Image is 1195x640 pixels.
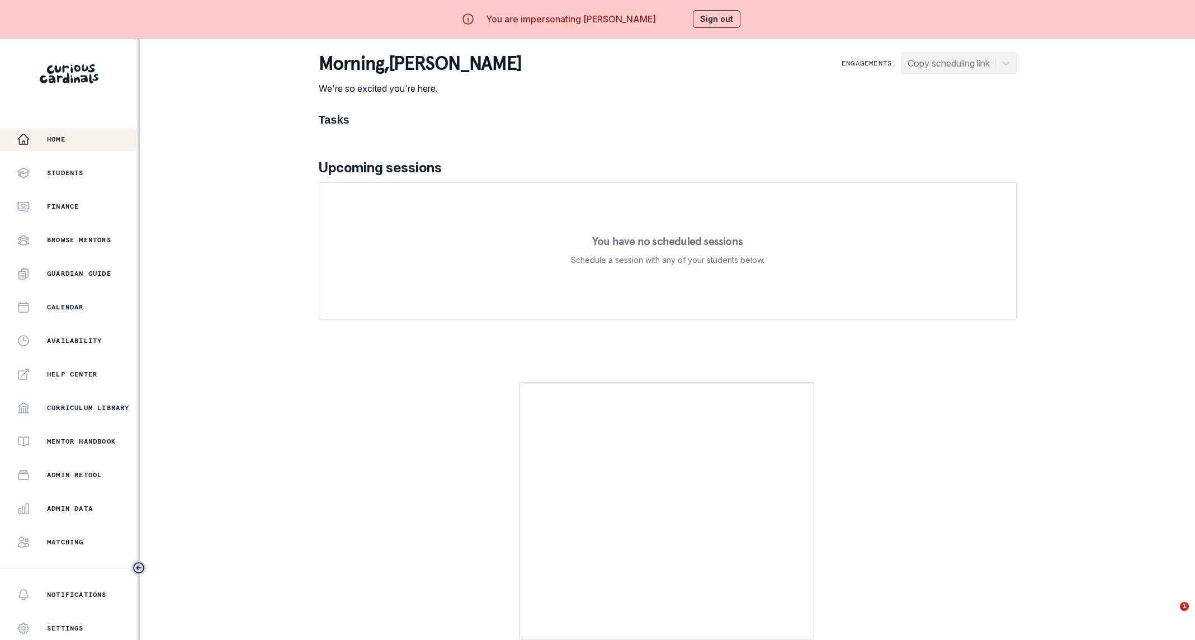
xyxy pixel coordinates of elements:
[1180,602,1189,611] span: 1
[693,10,740,28] button: Sign out
[319,113,1017,126] h1: Tasks
[319,82,522,95] p: We're so excited you're here.
[47,370,97,379] p: Help Center
[592,236,743,247] p: You have no scheduled sessions
[47,236,111,244] p: Browse Mentors
[47,303,84,312] p: Calendar
[47,336,102,345] p: Availability
[40,64,98,83] img: Curious Cardinals Logo
[47,437,116,446] p: Mentor Handbook
[47,590,107,599] p: Notifications
[47,403,130,412] p: Curriculum Library
[47,538,84,547] p: Matching
[131,561,146,575] button: Toggle sidebar
[571,253,764,267] p: Schedule a session with any of your students below.
[47,202,79,211] p: Finance
[47,624,84,633] p: Settings
[319,158,1017,178] p: Upcoming sessions
[319,53,522,75] p: morning , [PERSON_NAME]
[486,12,656,26] p: You are impersonating [PERSON_NAME]
[47,504,93,513] p: Admin Data
[47,269,111,278] p: Guardian Guide
[47,135,65,144] p: Home
[47,470,102,479] p: Admin Retool
[47,168,84,177] p: Students
[1157,602,1184,629] iframe: Intercom live chat
[842,59,896,68] p: Engagements:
